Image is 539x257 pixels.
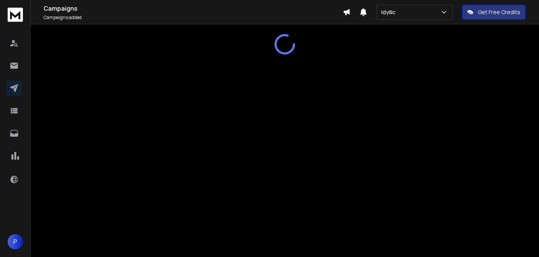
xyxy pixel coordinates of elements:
p: Campaigns added [44,15,343,21]
h1: Campaigns [44,4,343,13]
img: logo [8,8,23,22]
p: Idyllic [381,8,399,16]
p: Get Free Credits [478,8,520,16]
button: P [8,234,23,249]
button: Get Free Credits [462,5,526,20]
